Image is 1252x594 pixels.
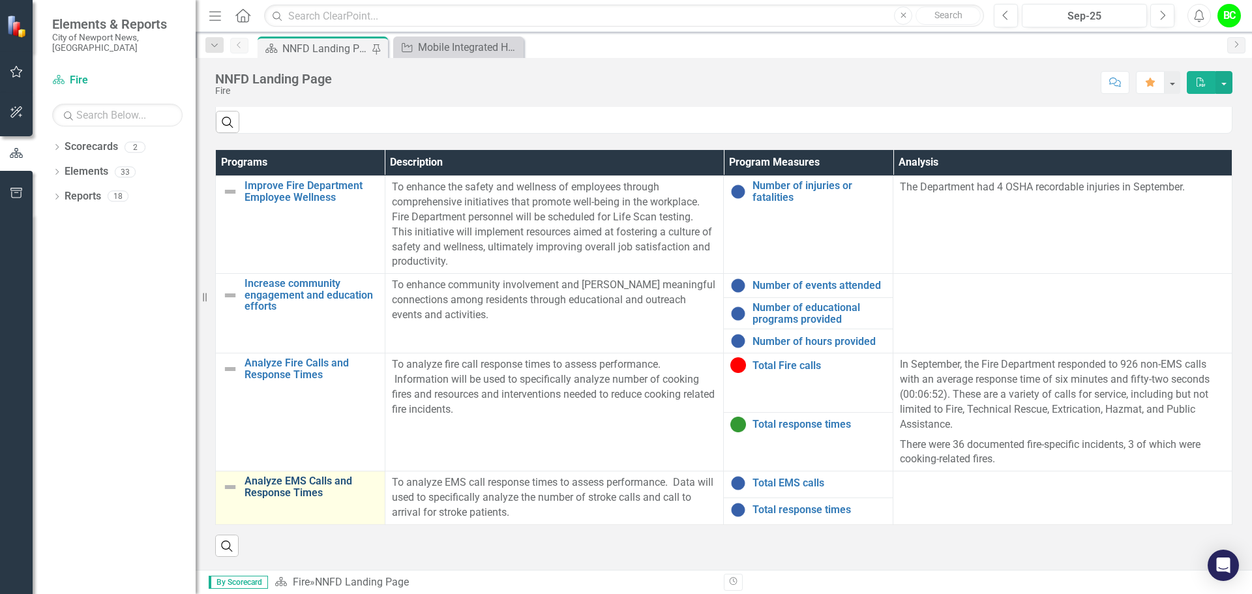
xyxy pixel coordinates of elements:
input: Search ClearPoint... [264,5,984,27]
a: Number of hours provided [753,336,886,348]
td: Double-Click to Edit Right Click for Context Menu [216,176,385,274]
td: Double-Click to Edit Right Click for Context Menu [216,353,385,471]
p: To enhance community involvement and [PERSON_NAME] meaningful connections among residents through... [392,278,717,323]
td: Double-Click to Edit [893,471,1232,525]
span: Elements & Reports [52,16,183,32]
a: Total Fire calls [753,360,886,372]
div: Fire [215,86,332,96]
div: Sep-25 [1026,8,1142,24]
button: Sep-25 [1022,4,1147,27]
td: Double-Click to Edit Right Click for Context Menu [216,274,385,353]
a: Improve Fire Department Employee Wellness [245,180,378,203]
a: Analyze EMS Calls and Response Times [245,475,378,498]
img: No Information [730,475,746,491]
p: In September, the Fire Department responded to 926 non-EMS calls with an average response time of... [900,357,1225,434]
a: Fire [293,576,310,588]
p: To analyze fire call response times to assess performance. Information will be used to specifical... [392,357,717,417]
a: Number of injuries or fatalities [753,180,886,203]
td: Double-Click to Edit [893,274,1232,353]
button: BC [1217,4,1241,27]
small: City of Newport News, [GEOGRAPHIC_DATA] [52,32,183,53]
img: Not Defined [222,479,238,495]
td: Double-Click to Edit Right Click for Context Menu [216,471,385,525]
td: Double-Click to Edit Right Click for Context Menu [724,176,893,274]
a: Total response times [753,504,886,516]
img: ClearPoint Strategy [7,15,29,38]
a: Total response times [753,419,886,430]
img: No Information [730,333,746,349]
a: Analyze Fire Calls and Response Times [245,357,378,380]
a: Number of events attended [753,280,886,291]
td: Double-Click to Edit Right Click for Context Menu [724,353,893,412]
a: Increase community engagement and education efforts [245,278,378,312]
td: Double-Click to Edit Right Click for Context Menu [724,471,893,498]
td: Double-Click to Edit Right Click for Context Menu [724,412,893,471]
div: NNFD Landing Page [315,576,409,588]
input: Search Below... [52,104,183,126]
p: To enhance the safety and wellness of employees through comprehensive initiatives that promote we... [392,180,717,269]
div: NNFD Landing Page [215,72,332,86]
div: 18 [108,191,128,202]
img: Not Defined [222,288,238,303]
span: Search [934,10,962,20]
img: No Information [730,184,746,200]
div: Open Intercom Messenger [1208,550,1239,581]
td: Double-Click to Edit Right Click for Context Menu [724,274,893,298]
a: Scorecards [65,140,118,155]
td: Double-Click to Edit [893,353,1232,471]
div: » [275,575,714,590]
div: 33 [115,166,136,177]
button: Search [916,7,981,25]
p: The Department had 4 OSHA recordable injuries in September. [900,180,1225,195]
a: Fire [52,73,183,88]
a: Mobile Integrated Health [396,39,520,55]
td: Double-Click to Edit Right Click for Context Menu [724,298,893,329]
img: No Information [730,306,746,321]
img: No Information [730,278,746,293]
td: Double-Click to Edit Right Click for Context Menu [724,498,893,525]
span: By Scorecard [209,576,268,589]
div: 2 [125,141,145,153]
a: Elements [65,164,108,179]
a: Reports [65,189,101,204]
img: Not Defined [222,361,238,377]
img: On Target [730,417,746,432]
img: Below Target [730,357,746,373]
p: There were 36 documented fire-specific incidents, 3 of which were cooking-related fires. [900,435,1225,468]
img: Not Defined [222,184,238,200]
img: No Information [730,502,746,518]
div: Mobile Integrated Health [418,39,520,55]
td: Double-Click to Edit Right Click for Context Menu [724,329,893,353]
div: NNFD Landing Page [282,40,368,57]
a: Number of educational programs provided [753,302,886,325]
td: Double-Click to Edit [893,176,1232,274]
a: Total EMS calls [753,477,886,489]
p: To analyze EMS call response times to assess performance. Data will used to specifically analyze ... [392,475,717,520]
